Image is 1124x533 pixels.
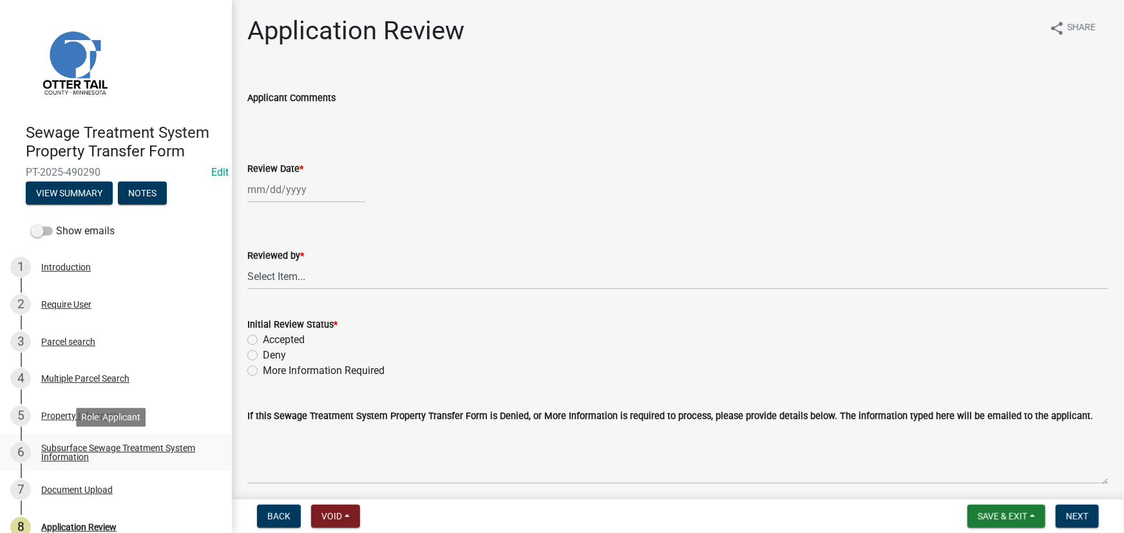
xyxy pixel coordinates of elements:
span: Save & Exit [978,511,1027,521]
wm-modal-confirm: Notes [118,189,167,199]
div: Require User [41,300,91,309]
h4: Sewage Treatment System Property Transfer Form [26,124,222,161]
div: Document Upload [41,485,113,494]
i: share [1049,21,1065,36]
div: 6 [10,442,31,463]
wm-modal-confirm: Summary [26,189,113,199]
span: Share [1067,21,1096,36]
button: Next [1056,505,1099,528]
div: 4 [10,368,31,389]
label: Review Date [247,165,303,174]
button: Void [311,505,360,528]
button: Back [257,505,301,528]
label: Reviewed by [247,252,304,261]
input: mm/dd/yyyy [247,176,365,203]
div: 5 [10,406,31,426]
h1: Application Review [247,15,464,46]
label: Applicant Comments [247,94,336,103]
span: Void [321,511,342,521]
img: Otter Tail County, Minnesota [26,14,122,110]
label: More Information Required [263,363,385,379]
button: Save & Exit [967,505,1045,528]
button: View Summary [26,182,113,205]
div: 3 [10,332,31,352]
button: Notes [118,182,167,205]
label: Initial Review Status [247,321,338,330]
div: Multiple Parcel Search [41,374,129,383]
div: Subsurface Sewage Treatment System Information [41,444,211,462]
span: PT-2025-490290 [26,166,206,178]
div: Application Review [41,523,117,532]
div: Introduction [41,263,91,272]
div: 7 [10,480,31,500]
wm-modal-confirm: Edit Application Number [211,166,229,178]
div: Property Information [41,411,126,420]
div: 1 [10,257,31,277]
button: shareShare [1039,15,1106,41]
div: Role: Applicant [76,408,146,427]
a: Edit [211,166,229,178]
span: Next [1066,511,1089,521]
label: Show emails [31,223,115,239]
label: If this Sewage Treatment System Property Transfer Form is Denied, or More Information is required... [247,412,1093,421]
label: Deny [263,348,286,363]
span: Back [267,511,291,521]
div: Parcel search [41,337,95,346]
label: Accepted [263,332,305,348]
div: 2 [10,294,31,315]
